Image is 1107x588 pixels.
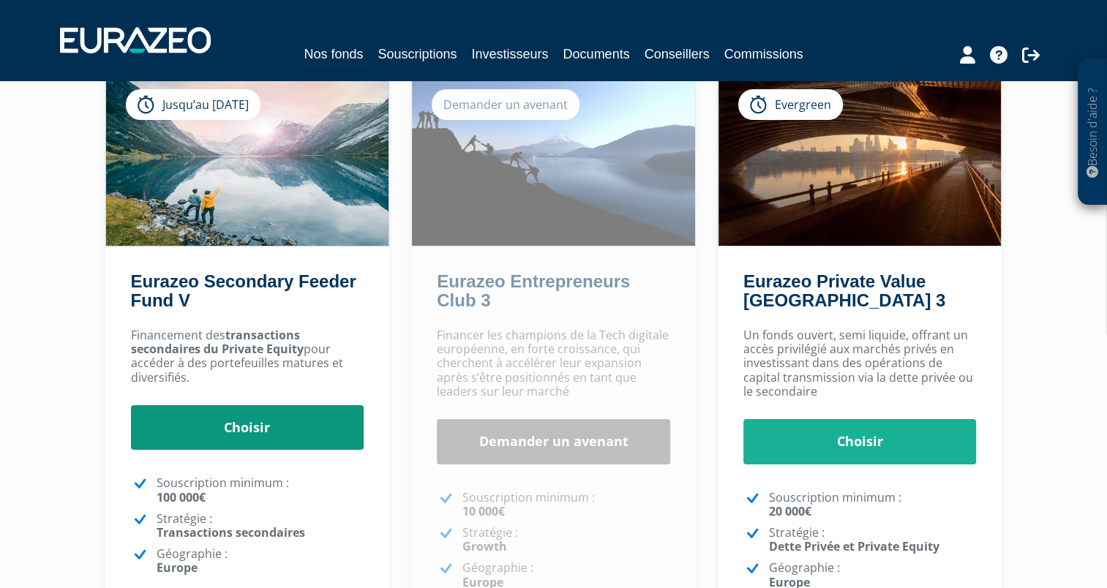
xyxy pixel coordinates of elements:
a: Commissions [724,44,803,64]
a: Conseillers [645,44,710,64]
p: Géographie : [157,547,364,575]
a: Nos fonds [304,44,363,67]
a: Investisseurs [471,44,548,64]
strong: transactions secondaires du Private Equity [131,327,304,357]
p: Stratégie : [769,526,977,554]
strong: 100 000€ [157,489,206,505]
strong: Transactions secondaires [157,524,305,540]
div: Evergreen [738,89,843,120]
a: Demander un avenant [437,419,670,464]
div: Jusqu’au [DATE] [126,89,260,120]
strong: 10 000€ [462,503,505,519]
p: Souscription minimum : [157,476,364,504]
a: Eurazeo Secondary Feeder Fund V [131,271,356,310]
p: Financer les champions de la Tech digitale européenne, en forte croissance, qui cherchent à accél... [437,328,670,399]
img: Eurazeo Entrepreneurs Club 3 [412,75,695,246]
strong: Europe [157,559,198,576]
div: Demander un avenant [432,89,579,120]
strong: 20 000€ [769,503,811,519]
a: Documents [563,44,630,64]
p: Souscription minimum : [462,491,670,519]
p: Financement des pour accéder à des portefeuilles matures et diversifiés. [131,328,364,385]
a: Eurazeo Private Value [GEOGRAPHIC_DATA] 3 [743,271,945,310]
a: Souscriptions [378,44,457,64]
img: Eurazeo Private Value Europe 3 [718,75,1002,246]
a: Choisir [743,419,977,464]
a: Choisir [131,405,364,451]
img: Eurazeo Secondary Feeder Fund V [106,75,389,246]
p: Souscription minimum : [769,491,977,519]
p: Stratégie : [462,526,670,554]
p: Stratégie : [157,512,364,540]
strong: Dette Privée et Private Equity [769,538,939,554]
a: Eurazeo Entrepreneurs Club 3 [437,271,630,310]
strong: Growth [462,538,507,554]
p: Un fonds ouvert, semi liquide, offrant un accès privilégié aux marchés privés en investissant dan... [743,328,977,399]
p: Besoin d'aide ? [1084,67,1101,198]
img: 1732889491-logotype_eurazeo_blanc_rvb.png [60,27,211,53]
